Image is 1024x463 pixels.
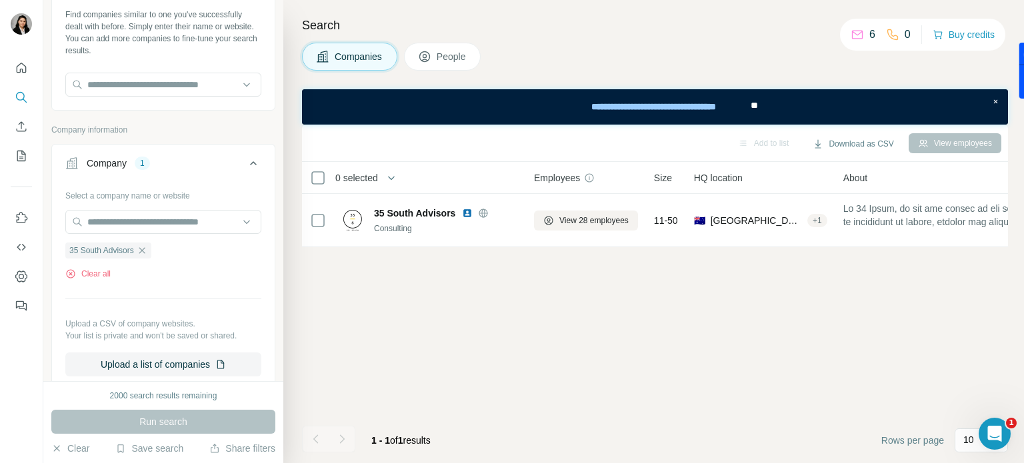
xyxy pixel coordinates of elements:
[694,214,705,227] span: 🇦🇺
[209,442,275,455] button: Share filters
[110,390,217,402] div: 2000 search results remaining
[963,433,974,446] p: 10
[65,185,261,202] div: Select a company name or website
[437,50,467,63] span: People
[398,435,403,446] span: 1
[462,208,473,219] img: LinkedIn logo
[87,157,127,170] div: Company
[11,56,32,80] button: Quick start
[51,124,275,136] p: Company information
[711,214,802,227] span: [GEOGRAPHIC_DATA], [GEOGRAPHIC_DATA]
[807,215,827,227] div: + 1
[654,171,672,185] span: Size
[371,435,431,446] span: results
[979,418,1011,450] iframe: Intercom live chat
[374,207,455,220] span: 35 South Advisors
[342,210,363,231] img: Logo of 35 South Advisors
[69,244,134,256] span: 35 South Advisors
[302,89,1008,125] iframe: Banner
[52,147,275,185] button: Company1
[11,115,32,139] button: Enrich CSV
[1006,418,1017,428] span: 1
[374,223,518,234] div: Consulting
[335,171,378,185] span: 0 selected
[11,294,32,318] button: Feedback
[65,352,261,376] button: Upload a list of companies
[11,144,32,168] button: My lists
[302,16,1008,35] h4: Search
[534,171,580,185] span: Employees
[11,235,32,259] button: Use Surfe API
[654,214,678,227] span: 11-50
[115,442,183,455] button: Save search
[390,435,398,446] span: of
[11,264,32,288] button: Dashboard
[65,318,261,330] p: Upload a CSV of company websites.
[51,442,89,455] button: Clear
[559,215,629,227] span: View 28 employees
[11,206,32,230] button: Use Surfe on LinkedIn
[11,13,32,35] img: Avatar
[881,434,944,447] span: Rows per page
[905,27,911,43] p: 0
[65,9,261,57] div: Find companies similar to one you've successfully dealt with before. Simply enter their name or w...
[335,50,383,63] span: Companies
[803,134,903,154] button: Download as CSV
[534,211,638,231] button: View 28 employees
[11,85,32,109] button: Search
[65,330,261,342] p: Your list is private and won't be saved or shared.
[371,435,390,446] span: 1 - 1
[843,171,868,185] span: About
[933,25,995,44] button: Buy credits
[135,157,150,169] div: 1
[694,171,743,185] span: HQ location
[65,268,111,280] button: Clear all
[869,27,875,43] p: 6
